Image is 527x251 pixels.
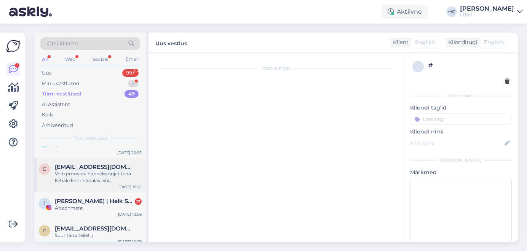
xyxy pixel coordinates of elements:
div: Minu vestlused [42,80,80,87]
span: Otsi kliente [47,40,78,48]
span: T [43,200,46,206]
div: Tiimi vestlused [42,90,81,98]
span: Tiimi vestlused [73,135,107,142]
span: elis.elisabeth.p@gmail.com [55,164,134,170]
p: Kliendi tag'id [410,104,512,112]
div: 99+ [122,69,139,77]
p: Kliendi nimi [410,128,512,136]
div: Klienditugi [445,38,477,46]
span: English [484,38,504,46]
div: Aktiivne [382,5,428,19]
p: Märkmed [410,168,512,176]
input: Lisa tag [410,113,512,125]
div: Klient [390,38,409,46]
div: [DATE] 20:55 [117,150,142,156]
div: HC [446,6,457,17]
div: LUMI [460,12,514,18]
div: Kõik [42,111,53,119]
a: [PERSON_NAME]LUMI [460,6,522,18]
span: gsadeiko@gmail.com [55,225,134,232]
div: 17 [135,198,142,205]
div: Suur tänu teile! :) [55,232,142,239]
div: ? [55,143,142,150]
div: [DATE] 15:22 [118,184,142,190]
div: [PERSON_NAME] [410,157,512,164]
span: English [415,38,435,46]
input: Lisa nimi [410,139,503,148]
div: [DATE] 10:56 [118,211,142,217]
div: All [40,54,49,64]
div: 49 [125,90,139,98]
div: [DATE] 10:29 [118,239,142,245]
div: AI Assistent [42,101,70,108]
div: Web [64,54,77,64]
span: g [43,228,46,234]
div: Kliendi info [410,92,512,99]
div: Attachment [55,205,142,211]
div: # [428,61,509,70]
div: Vestlus algas [156,65,396,71]
span: Teele | Helk Stuudio [55,198,134,205]
div: Arhiveeritud [42,122,73,129]
div: Uus [42,69,51,77]
div: [PERSON_NAME] [460,6,514,12]
div: Email [124,54,140,64]
span: e [43,166,46,172]
div: 7 [128,80,139,87]
img: Askly Logo [6,39,21,53]
div: Socials [91,54,110,64]
div: Voib proovida happekoorijat teha kehale kord nädalas. Voi [PERSON_NAME] [PERSON_NAME] toidulisand... [55,170,142,184]
label: Uus vestlus [155,37,187,48]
